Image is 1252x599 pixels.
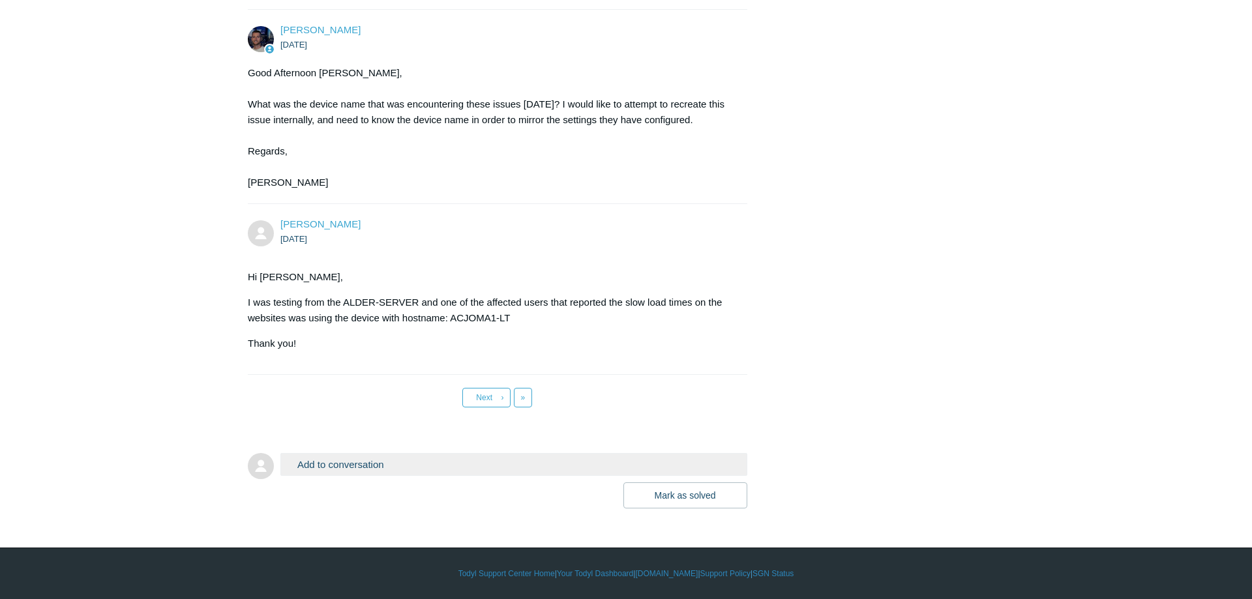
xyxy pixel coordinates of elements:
a: SGN Status [753,568,794,579]
a: Support Policy [700,568,751,579]
p: Hi [PERSON_NAME], [248,269,734,285]
p: Thank you! [248,336,734,351]
a: Todyl Support Center Home [458,568,555,579]
button: Mark as solved [623,482,747,508]
span: Joseph Mathieu [280,218,361,229]
span: Next [476,393,492,402]
a: [DOMAIN_NAME] [635,568,698,579]
a: [PERSON_NAME] [280,218,361,229]
a: Next [462,388,511,407]
a: [PERSON_NAME] [280,24,361,35]
time: 08/13/2025, 13:01 [280,40,307,50]
span: Connor Davis [280,24,361,35]
div: | | | | [248,568,1004,579]
span: › [501,393,503,402]
div: Good Afternoon [PERSON_NAME], What was the device name that was encountering these issues [DATE]?... [248,65,734,190]
p: I was testing from the ALDER-SERVER and one of the affected users that reported the slow load tim... [248,295,734,326]
button: Add to conversation [280,453,747,476]
a: Your Todyl Dashboard [557,568,633,579]
time: 08/13/2025, 17:49 [280,234,307,244]
span: » [521,393,526,402]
